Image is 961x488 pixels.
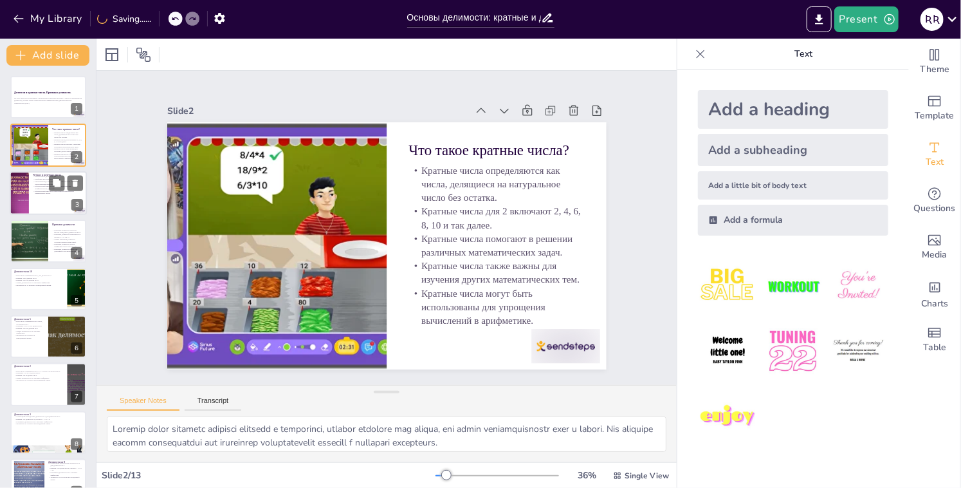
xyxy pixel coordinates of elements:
div: Add a heading [698,90,888,129]
p: Пример: 1570 делится на 10. [14,277,64,279]
p: Кратные числа могут быть использованы для упрощения вычислений в арифметике. [52,152,82,159]
div: 7 [71,391,82,402]
div: 8 [10,411,86,454]
span: Template [915,109,955,123]
p: Знание признаков делимости улучшает навыки вычислений. [52,239,82,243]
p: Кратные числа определяются как числа, делящиеся на натуральное число без остатка. [52,131,82,138]
p: Признаки делимости делают арифметику более простой и быстрой. [52,243,82,248]
p: Пример: 123 делится на 3, так как 1 + 2 + 3 = 6. [14,418,82,420]
div: Layout [102,44,122,65]
strong: Делители и кратные числа. Признаки делимости. [14,91,71,94]
span: Theme [920,62,949,77]
p: Нечётные числа не делятся на два. [33,178,83,180]
p: Кратные числа помогают в решении различных математических задач. [52,143,82,147]
p: Кратные числа помогают в решении различных математических задач. [394,241,565,337]
span: Media [922,248,947,262]
div: Get real-time input from your audience [909,178,960,224]
p: Делимость на 2 [14,365,64,369]
button: Transcript [185,397,242,411]
p: Сумма цифр числа должна делиться на 9 для делимости на 9. [48,462,82,467]
div: Slide 2 / 13 [102,469,435,482]
div: Add images, graphics, shapes or video [909,224,960,270]
p: Знание делимости на 2 упрощает арифметику. [14,377,64,380]
p: Признаки делимости помогают быстро определять делимость чисел. [52,229,82,234]
div: 6 [10,315,86,358]
p: Пример: 729 делится на 9, так как 7 + 2 + 9 = 18. [48,467,82,471]
div: Add ready made slides [909,85,960,131]
p: Делимость на 3 [14,413,82,417]
p: Пример: 1573 не делится на 5. [14,328,44,330]
p: Сумма цифр числа должна делиться на 3 для делимости на 3. [14,416,82,418]
p: Чётные и нечётные числа также имеют практическое применение в жизни. [33,190,83,194]
p: Если число оканчивается на 0 или 5, оно делится на 5. [14,321,44,325]
p: Кратные числа также важны для изучения других математических тем. [52,147,82,152]
div: ʀ ʀ [920,8,944,31]
img: 2.jpeg [763,256,823,316]
p: Что такое кратные числа? [434,156,603,247]
div: 3 [10,171,87,215]
p: Делимость на 2 полезна в повседневной жизни. [14,379,64,382]
div: Add a little bit of body text [698,171,888,200]
div: 8 [71,438,82,450]
div: Add a formula [698,205,888,236]
span: Charts [921,297,948,311]
p: Признаки делимости применяются к числам 2, 3, 5, 9 и 10. [52,234,82,238]
p: Знание делимости на 5 упрощает арифметику. [14,330,44,334]
span: Questions [914,202,956,216]
p: Если число оканчивается на 0, оно делится на 10. [14,274,64,277]
div: 1 [71,103,82,115]
button: Duplicate Slide [49,175,64,191]
div: 36 % [572,469,603,482]
div: Add charts and graphs [909,270,960,317]
input: Insert title [407,8,541,27]
button: Speaker Notes [107,397,179,411]
div: Saving...... [97,13,151,25]
p: Пример: 125 не делится на 2. [14,375,64,377]
p: Text [711,39,896,70]
div: 1 [10,76,86,118]
button: Delete Slide [68,175,83,191]
textarea: Loremip dolor sitametc adipisci elitsedd e temporinci, utlabor etdolore mag aliqua, eni admin ven... [107,417,666,452]
p: Делимость на 10 [14,269,64,273]
p: Делимость на 5 [14,317,44,321]
p: Делимость на 5 полезна в повседневной жизни. [14,335,44,339]
p: Кратные числа определяются как числа, делящиеся на натуральное число без остатка. [416,178,593,287]
p: Если число оканчивается на 0, 2, 4, 6 или 8, оно делится на 2. [14,370,64,373]
p: Чётные и нечётные числа важны для выполнения арифметических действий. [33,185,83,189]
p: Признаки делимости важны для дальнейшего изучения математики. [52,248,82,252]
div: Add a subheading [698,134,888,166]
button: Export to PowerPoint [807,6,832,32]
span: Text [926,155,944,169]
p: Признаки делимости [52,223,82,227]
img: 1.jpeg [698,256,758,316]
p: Пример: 1571 не делится на 10. [14,279,64,281]
p: Понимание делимости на 3 упрощает арифметику. [14,420,82,423]
p: Чётные числа делятся на два. [33,176,83,178]
button: ʀ ʀ [920,6,944,32]
p: Что такое кратные числа? [52,127,82,131]
p: Generated with [URL] [14,102,82,104]
img: 7.jpeg [698,387,758,447]
p: Делимость на 9 полезна в повседневной жизни. [48,476,82,481]
p: Примеры: 1570 и 1575 делятся на 5. [14,325,44,328]
img: 6.jpeg [828,321,888,381]
p: Знание делимости на 10 упрощает арифметику. [14,281,64,284]
p: Чётные и нечётные числа [33,173,83,177]
div: Add text boxes [909,131,960,178]
p: Кратные числа для 2 включают 2, 4, 6, 8, 10 и так далее. [405,216,577,312]
p: Кратные числа также важны для изучения других математических тем. [383,265,554,362]
div: 2 [10,124,86,166]
div: 2 [71,151,82,163]
p: Делимость на 9 [48,461,82,465]
p: Примеры: 120 и 124 делятся на 2. [14,372,64,375]
button: Present [834,6,899,32]
img: 3.jpeg [828,256,888,316]
div: 4 [10,220,86,262]
p: Делимость на 10 полезна в повседневной жизни. [14,284,64,286]
div: 7 [10,363,86,406]
p: Делимость на 3 полезна в повседневной жизни. [14,423,82,426]
div: 5 [10,268,86,310]
div: 3 [71,199,83,211]
div: Change the overall theme [909,39,960,85]
p: Кратные числа могут быть использованы для упрощения вычислений в арифметике. [366,290,543,399]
